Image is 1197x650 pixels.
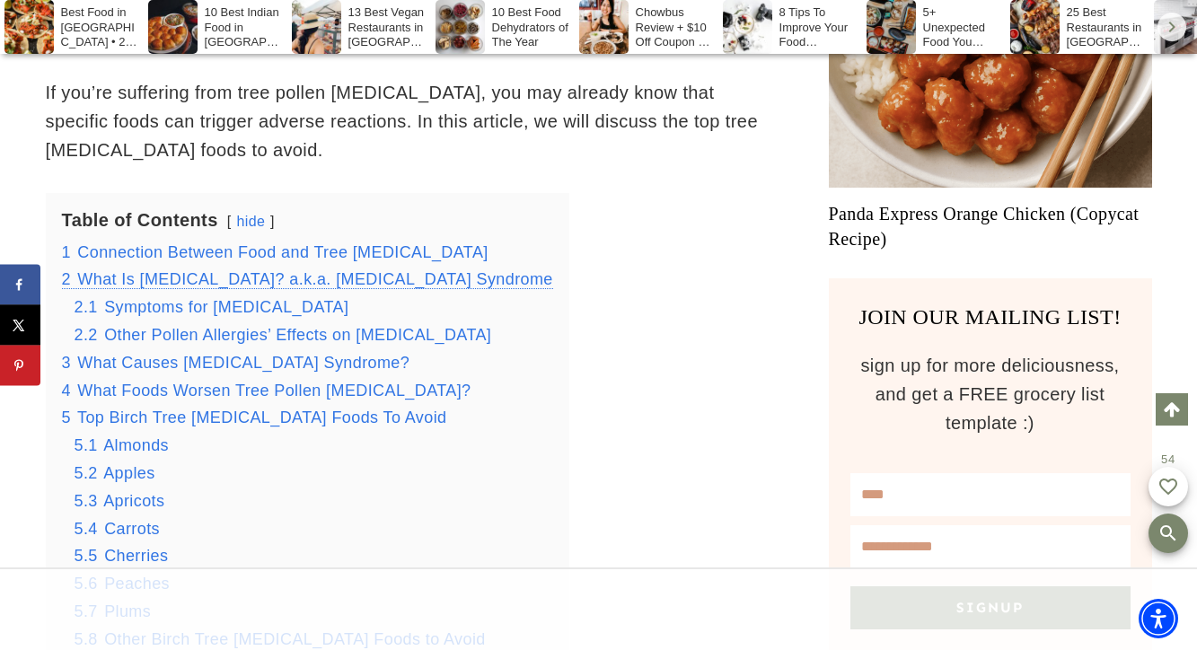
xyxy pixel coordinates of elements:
span: Almonds [103,436,169,454]
a: 5.4 Carrots [75,520,160,538]
span: 2.1 [75,298,98,316]
a: 5.1 Almonds [75,436,170,454]
a: 3 What Causes [MEDICAL_DATA] Syndrome? [62,354,410,372]
span: Apples [103,464,154,482]
span: What Is [MEDICAL_DATA]? a.k.a. [MEDICAL_DATA] Syndrome [77,270,552,288]
a: 4 What Foods Worsen Tree Pollen [MEDICAL_DATA]? [62,382,471,400]
span: 5 [62,408,71,426]
span: 2.2 [75,326,98,344]
span: 2 [62,270,71,288]
span: 5.5 [75,547,98,565]
span: 5.2 [75,464,98,482]
span: What Foods Worsen Tree Pollen [MEDICAL_DATA]? [77,382,471,400]
span: 5.1 [75,436,98,454]
span: Top Birch Tree [MEDICAL_DATA] Foods To Avoid [77,408,446,426]
a: Scroll to top [1156,393,1188,426]
span: Apricots [103,492,164,510]
a: hide [236,214,265,229]
a: Panda Express Orange Chicken (Copycat Recipe) [829,201,1152,251]
a: 5 Top Birch Tree [MEDICAL_DATA] Foods To Avoid [62,408,447,426]
span: Other Pollen Allergies’ Effects on [MEDICAL_DATA] [104,326,491,344]
a: 5.2 Apples [75,464,155,482]
span: What Causes [MEDICAL_DATA] Syndrome? [77,354,409,372]
a: 2.1 Symptoms for [MEDICAL_DATA] [75,298,349,316]
h3: JOIN OUR MAILING LIST! [850,301,1131,333]
span: 3 [62,354,71,372]
span: 5.4 [75,520,98,538]
a: 5.5 Cherries [75,547,169,565]
p: sign up for more deliciousness, and get a FREE grocery list template :) [850,351,1131,437]
span: 1 [62,243,71,261]
p: If you’re suffering from tree pollen [MEDICAL_DATA], you may already know that specific foods can... [46,78,766,164]
b: Table of Contents [62,210,218,230]
span: Symptoms for [MEDICAL_DATA] [104,298,348,316]
a: 5.3 Apricots [75,492,165,510]
a: 1 Connection Between Food and Tree [MEDICAL_DATA] [62,243,488,261]
span: 5.3 [75,492,98,510]
span: Cherries [104,547,168,565]
span: Connection Between Food and Tree [MEDICAL_DATA] [77,243,488,261]
a: 2 What Is [MEDICAL_DATA]? a.k.a. [MEDICAL_DATA] Syndrome [62,270,553,289]
a: 2.2 Other Pollen Allergies’ Effects on [MEDICAL_DATA] [75,326,492,344]
div: Accessibility Menu [1139,599,1178,638]
span: Carrots [104,520,160,538]
span: 4 [62,382,71,400]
